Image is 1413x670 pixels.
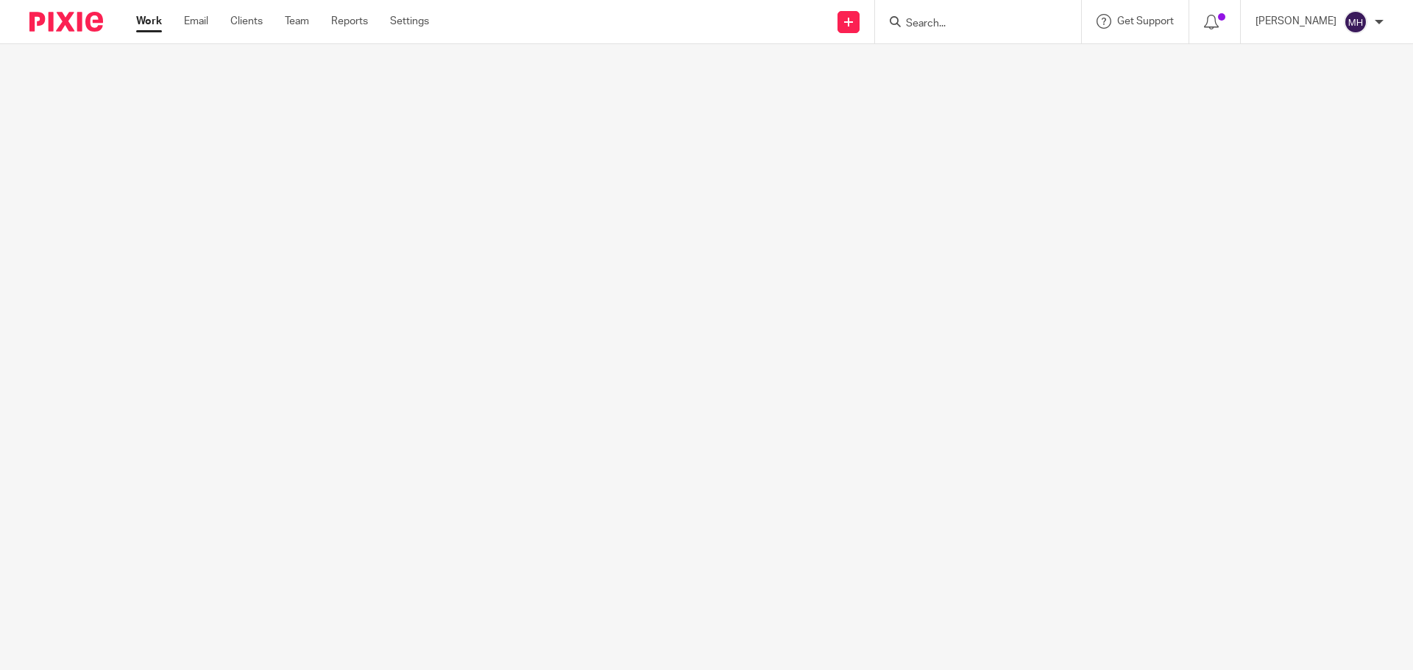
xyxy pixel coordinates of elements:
[904,18,1037,31] input: Search
[136,14,162,29] a: Work
[331,14,368,29] a: Reports
[184,14,208,29] a: Email
[1344,10,1367,34] img: svg%3E
[230,14,263,29] a: Clients
[1117,16,1174,26] span: Get Support
[1256,14,1336,29] p: [PERSON_NAME]
[285,14,309,29] a: Team
[29,12,103,32] img: Pixie
[390,14,429,29] a: Settings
